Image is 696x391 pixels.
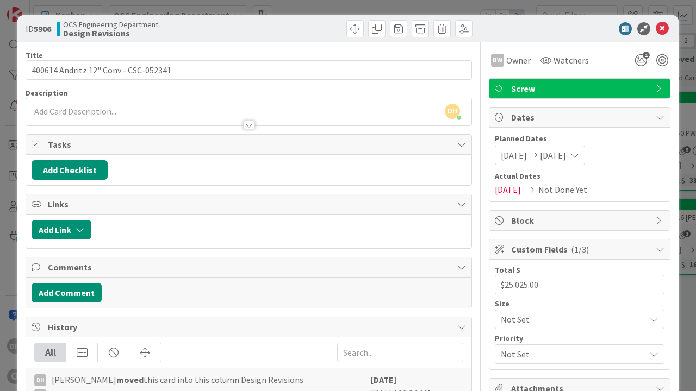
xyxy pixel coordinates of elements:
span: OCS Engineering Department [63,20,158,29]
div: All [35,343,66,362]
span: Screw [511,82,650,95]
span: Planned Dates [495,133,664,144]
div: DH [34,374,46,386]
span: ( 1/3 ) [571,244,589,255]
b: Design Revisions [63,29,158,37]
label: Title [26,51,43,60]
span: Tasks [48,138,452,151]
span: 1 [643,52,650,59]
button: Add Comment [32,283,102,302]
button: Add Link [32,220,91,239]
b: moved [116,374,144,385]
span: History [48,320,452,333]
span: Custom Fields [511,243,650,256]
span: DH [445,104,460,119]
span: Not Set [501,346,640,362]
span: Owner [506,54,531,67]
input: type card name here... [26,60,472,80]
b: 5906 [34,23,51,34]
b: [DATE] [371,374,396,385]
span: ID [26,22,51,35]
button: Add Checklist [32,160,108,180]
span: [DATE] [540,149,566,162]
span: [DATE] [495,183,521,196]
div: Size [495,300,664,307]
span: Not Set [501,312,640,327]
span: [DATE] [501,149,527,162]
span: Watchers [554,54,589,67]
span: Links [48,198,452,211]
span: Dates [511,111,650,124]
div: BW [491,54,504,67]
span: Block [511,214,650,227]
span: Description [26,88,68,98]
span: Comments [48,261,452,274]
label: Total $ [495,265,520,275]
span: Actual Dates [495,171,664,182]
div: Priority [495,335,664,342]
input: Search... [337,343,463,362]
span: Not Done Yet [538,183,587,196]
